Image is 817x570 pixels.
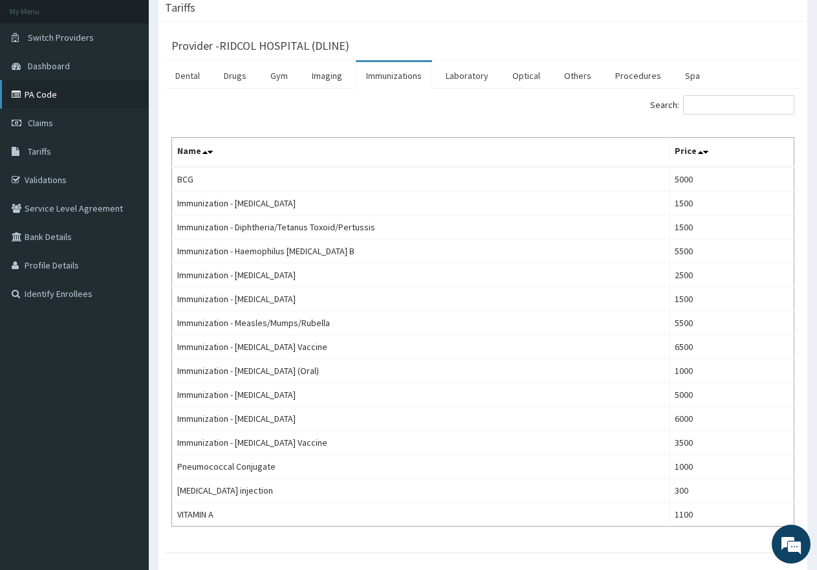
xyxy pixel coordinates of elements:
td: Immunization - [MEDICAL_DATA] [172,383,670,407]
td: 5500 [670,311,794,335]
a: Optical [502,62,550,89]
td: Immunization - [MEDICAL_DATA] (Oral) [172,359,670,383]
a: Dental [165,62,210,89]
a: Immunizations [356,62,432,89]
div: Chat with us now [67,72,217,89]
a: Drugs [213,62,257,89]
td: Immunization - [MEDICAL_DATA] Vaccine [172,335,670,359]
a: Imaging [301,62,353,89]
h3: Tariffs [165,2,195,14]
td: 5000 [670,383,794,407]
td: Immunization - Diphtheria/Tetanus Toxoid/Pertussis [172,215,670,239]
td: BCG [172,167,670,192]
td: VITAMIN A [172,503,670,527]
td: 1500 [670,287,794,311]
a: Spa [675,62,710,89]
a: Procedures [605,62,671,89]
td: 5500 [670,239,794,263]
span: We're online! [75,163,179,294]
td: Immunization - [MEDICAL_DATA] [172,407,670,431]
td: Immunization - Measles/Mumps/Rubella [172,311,670,335]
a: Others [554,62,602,89]
td: 1000 [670,359,794,383]
td: Immunization - [MEDICAL_DATA] [172,287,670,311]
td: 6000 [670,407,794,431]
td: 2500 [670,263,794,287]
td: [MEDICAL_DATA] injection [172,479,670,503]
textarea: Type your message and hit 'Enter' [6,353,246,399]
td: 1500 [670,215,794,239]
td: 6500 [670,335,794,359]
a: Gym [260,62,298,89]
span: Tariffs [28,146,51,157]
td: Immunization - [MEDICAL_DATA] Vaccine [172,431,670,455]
h3: Provider - RIDCOL HOSPITAL (DLINE) [171,40,349,52]
td: 1100 [670,503,794,527]
span: Dashboard [28,60,70,72]
th: Price [670,138,794,168]
label: Search: [650,95,794,115]
input: Search: [683,95,794,115]
span: Switch Providers [28,32,94,43]
td: 5000 [670,167,794,192]
div: Minimize live chat window [212,6,243,38]
td: 3500 [670,431,794,455]
td: Immunization - [MEDICAL_DATA] [172,263,670,287]
td: 1000 [670,455,794,479]
td: Immunization - [MEDICAL_DATA] [172,192,670,215]
a: Laboratory [435,62,499,89]
td: 300 [670,479,794,503]
span: Claims [28,117,53,129]
td: Pneumococcal Conjugate [172,455,670,479]
th: Name [172,138,670,168]
td: 1500 [670,192,794,215]
img: d_794563401_company_1708531726252_794563401 [24,65,52,97]
td: Immunization - Haemophilus [MEDICAL_DATA] B [172,239,670,263]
